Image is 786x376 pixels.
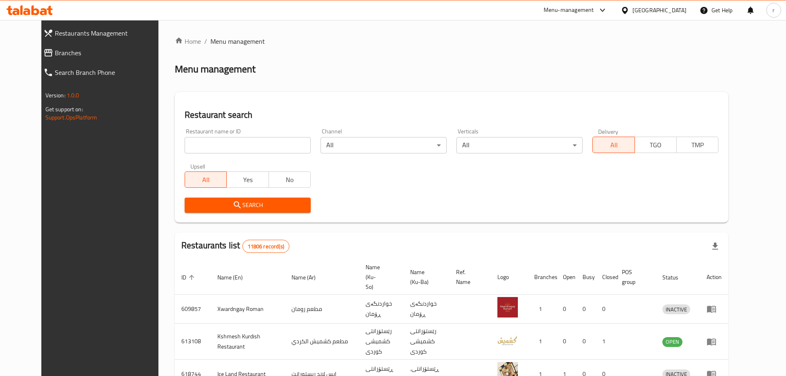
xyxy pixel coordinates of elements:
[190,163,206,169] label: Upsell
[188,174,224,186] span: All
[175,324,211,360] td: 613108
[359,324,404,360] td: رێستۆرانتی کشمیشى كوردى
[632,6,687,15] div: [GEOGRAPHIC_DATA]
[243,243,289,250] span: 11806 record(s)
[204,36,207,46] li: /
[210,36,265,46] span: Menu management
[576,324,596,360] td: 0
[662,272,689,282] span: Status
[680,139,715,151] span: TMP
[211,295,285,324] td: Xwardngay Roman
[638,139,673,151] span: TGO
[662,304,690,314] div: INACTIVE
[242,240,289,253] div: Total records count
[592,137,635,153] button: All
[226,171,269,188] button: Yes
[635,137,677,153] button: TGO
[404,324,449,360] td: رێستۆرانتی کشمیشى كوردى
[55,28,166,38] span: Restaurants Management
[707,304,722,314] div: Menu
[366,262,394,292] span: Name (Ku-So)
[497,297,518,317] img: Xwardngay Roman
[456,137,583,153] div: All
[45,112,97,123] a: Support.OpsPlatform
[37,23,173,43] a: Restaurants Management
[181,239,289,253] h2: Restaurants list
[359,295,404,324] td: خواردنگەی ڕۆمان
[211,324,285,360] td: Kshmesh Kurdish Restaurant
[528,324,556,360] td: 1
[598,128,619,134] label: Delivery
[175,63,255,76] h2: Menu management
[185,137,311,153] input: Search for restaurant name or ID..
[622,267,646,287] span: POS group
[285,295,359,324] td: مطعم رومان
[55,48,166,58] span: Branches
[596,139,631,151] span: All
[45,90,65,101] span: Version:
[230,174,265,186] span: Yes
[185,198,311,213] button: Search
[291,272,326,282] span: Name (Ar)
[175,36,728,46] nav: breadcrumb
[497,330,518,350] img: Kshmesh Kurdish Restaurant
[596,260,615,295] th: Closed
[181,272,197,282] span: ID
[321,137,447,153] div: All
[37,63,173,82] a: Search Branch Phone
[185,171,227,188] button: All
[596,295,615,324] td: 0
[175,36,201,46] a: Home
[37,43,173,63] a: Branches
[217,272,253,282] span: Name (En)
[556,260,576,295] th: Open
[576,260,596,295] th: Busy
[45,104,83,115] span: Get support on:
[410,267,440,287] span: Name (Ku-Ba)
[404,295,449,324] td: خواردنگەی ڕۆمان
[491,260,528,295] th: Logo
[67,90,79,101] span: 1.0.0
[662,337,682,347] span: OPEN
[662,305,690,314] span: INACTIVE
[556,324,576,360] td: 0
[705,236,725,256] div: Export file
[456,267,481,287] span: Ref. Name
[528,260,556,295] th: Branches
[772,6,775,15] span: r
[272,174,307,186] span: No
[544,5,594,15] div: Menu-management
[269,171,311,188] button: No
[175,295,211,324] td: 609857
[556,295,576,324] td: 0
[576,295,596,324] td: 0
[55,68,166,77] span: Search Branch Phone
[285,324,359,360] td: مطعم كشميش الكردي
[185,109,718,121] h2: Restaurant search
[191,200,304,210] span: Search
[700,260,728,295] th: Action
[707,337,722,347] div: Menu
[676,137,718,153] button: TMP
[528,295,556,324] td: 1
[596,324,615,360] td: 1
